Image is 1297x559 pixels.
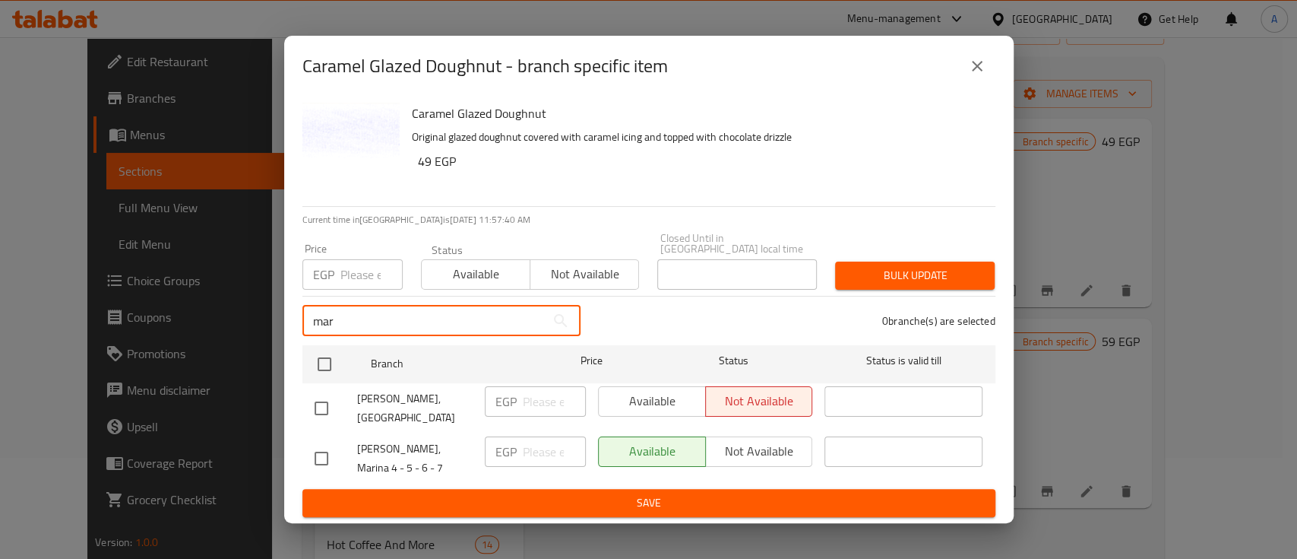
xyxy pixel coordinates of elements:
button: Bulk update [835,262,995,290]
img: Caramel Glazed Doughnut [302,103,400,200]
span: Available [428,263,524,285]
span: Branch [371,354,529,373]
input: Please enter price [523,386,586,417]
h6: Caramel Glazed Doughnut [412,103,983,124]
h2: Caramel Glazed Doughnut - branch specific item [302,54,668,78]
span: [PERSON_NAME], Marina 4 - 5 - 6 - 7 [357,440,473,478]
span: Not available [536,263,633,285]
button: Save [302,489,995,517]
p: 0 branche(s) are selected [882,313,995,329]
button: Not available [530,259,639,290]
p: EGP [313,265,334,284]
p: EGP [495,392,517,411]
span: Bulk update [847,266,982,285]
input: Search in branches [302,306,546,336]
span: [PERSON_NAME], [GEOGRAPHIC_DATA] [357,389,473,427]
button: Available [421,259,530,290]
p: Current time in [GEOGRAPHIC_DATA] is [DATE] 11:57:40 AM [302,213,995,227]
input: Please enter price [340,259,403,290]
button: close [959,48,995,84]
p: EGP [495,443,517,461]
input: Please enter price [523,437,586,467]
span: Status is valid till [824,351,982,370]
p: Original glazed doughnut covered with caramel icing and topped with chocolate drizzle [412,128,983,147]
span: Status [654,351,812,370]
h6: 49 EGP [418,151,983,172]
span: Save [315,494,983,513]
span: Price [541,351,642,370]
